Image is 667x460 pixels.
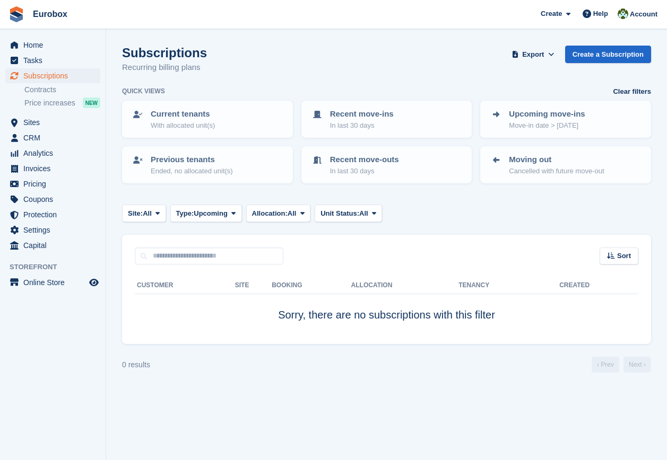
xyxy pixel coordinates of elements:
[24,98,75,108] span: Price increases
[590,357,653,373] nav: Page
[5,38,100,52] a: menu
[122,205,166,222] button: Site: All
[5,192,100,207] a: menu
[29,5,72,23] a: Eurobox
[481,147,650,182] a: Moving out Cancelled with future move-out
[623,357,651,373] a: Next
[509,108,585,120] p: Upcoming move-ins
[5,146,100,161] a: menu
[170,205,242,222] button: Type: Upcoming
[23,146,87,161] span: Analytics
[5,207,100,222] a: menu
[151,166,233,176] p: Ended, no allocated unit(s)
[122,86,165,96] h6: Quick views
[122,46,207,60] h1: Subscriptions
[246,205,311,222] button: Allocation: All
[320,208,359,219] span: Unit Status:
[5,176,100,191] a: menu
[194,208,228,219] span: Upcoming
[5,115,100,130] a: menu
[128,208,143,219] span: Site:
[5,53,100,68] a: menu
[252,208,288,219] span: Allocation:
[510,46,557,63] button: Export
[509,154,604,166] p: Moving out
[151,108,215,120] p: Current tenants
[351,277,459,294] th: Allocation
[135,277,235,294] th: Customer
[5,275,100,290] a: menu
[509,166,604,176] p: Cancelled with future move-out
[24,85,100,95] a: Contracts
[24,97,100,109] a: Price increases NEW
[302,147,471,182] a: Recent move-outs In last 30 days
[330,166,399,176] p: In last 30 days
[541,8,562,19] span: Create
[23,38,87,52] span: Home
[613,86,651,97] a: Clear filters
[23,238,87,253] span: Capital
[559,277,638,294] th: Created
[88,276,100,289] a: Preview store
[330,108,394,120] p: Recent move-ins
[617,251,631,261] span: Sort
[151,154,233,166] p: Previous tenants
[23,207,87,222] span: Protection
[122,359,150,370] div: 0 results
[630,9,657,20] span: Account
[122,61,207,74] p: Recurring billing plans
[5,130,100,145] a: menu
[235,277,272,294] th: Site
[618,8,628,19] img: Lorna Russell
[23,275,87,290] span: Online Store
[5,223,100,237] a: menu
[23,176,87,191] span: Pricing
[359,208,368,219] span: All
[481,102,650,137] a: Upcoming move-ins Move-in date > [DATE]
[23,130,87,145] span: CRM
[278,309,495,321] span: Sorry, there are no subscriptions with this filter
[522,49,544,60] span: Export
[272,277,351,294] th: Booking
[23,223,87,237] span: Settings
[5,238,100,253] a: menu
[23,161,87,176] span: Invoices
[592,357,619,373] a: Previous
[23,53,87,68] span: Tasks
[288,208,297,219] span: All
[143,208,152,219] span: All
[176,208,194,219] span: Type:
[123,147,292,182] a: Previous tenants Ended, no allocated unit(s)
[593,8,608,19] span: Help
[5,161,100,176] a: menu
[315,205,382,222] button: Unit Status: All
[151,120,215,131] p: With allocated unit(s)
[458,277,496,294] th: Tenancy
[302,102,471,137] a: Recent move-ins In last 30 days
[509,120,585,131] p: Move-in date > [DATE]
[83,98,100,108] div: NEW
[23,68,87,83] span: Subscriptions
[330,154,399,166] p: Recent move-outs
[8,6,24,22] img: stora-icon-8386f47178a22dfd0bd8f6a31ec36ba5ce8667c1dd55bd0f319d3a0aa187defe.svg
[23,192,87,207] span: Coupons
[565,46,651,63] a: Create a Subscription
[23,115,87,130] span: Sites
[330,120,394,131] p: In last 30 days
[5,68,100,83] a: menu
[10,262,106,272] span: Storefront
[123,102,292,137] a: Current tenants With allocated unit(s)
